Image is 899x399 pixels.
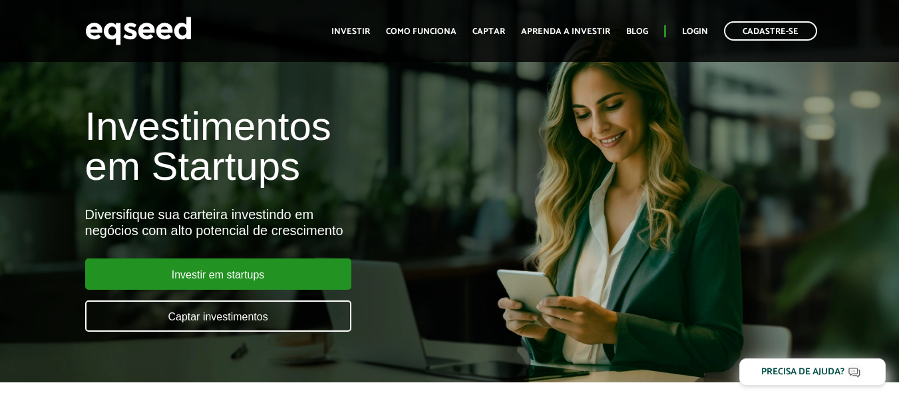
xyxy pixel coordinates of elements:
[85,206,515,238] div: Diversifique sua carteira investindo em negócios com alto potencial de crescimento
[85,300,351,332] a: Captar investimentos
[85,107,515,187] h1: Investimentos em Startups
[85,258,351,290] a: Investir em startups
[331,27,370,36] a: Investir
[724,21,817,41] a: Cadastre-se
[521,27,610,36] a: Aprenda a investir
[472,27,505,36] a: Captar
[626,27,648,36] a: Blog
[386,27,456,36] a: Como funciona
[682,27,708,36] a: Login
[85,13,192,49] img: EqSeed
